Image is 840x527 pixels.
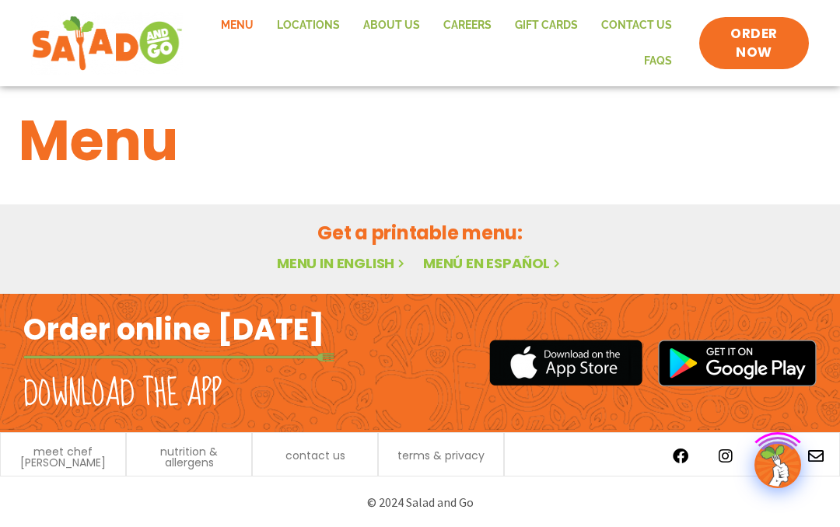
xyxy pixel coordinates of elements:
a: About Us [352,8,432,44]
a: contact us [285,450,345,461]
p: © 2024 Salad and Go [16,492,824,513]
h2: Get a printable menu: [19,219,821,246]
a: ORDER NOW [699,17,809,70]
a: FAQs [632,44,684,79]
img: google_play [658,340,817,386]
a: meet chef [PERSON_NAME] [9,446,117,468]
h2: Download the app [23,372,222,416]
a: Locations [265,8,352,44]
h2: Order online [DATE] [23,310,324,348]
img: fork [23,353,334,361]
a: GIFT CARDS [503,8,590,44]
a: nutrition & allergens [135,446,243,468]
a: Menu in English [277,253,408,273]
span: ORDER NOW [715,25,793,62]
img: new-SAG-logo-768×292 [31,12,183,75]
img: appstore [489,337,642,388]
nav: Menu [198,8,684,79]
h1: Menu [19,99,821,183]
a: Contact Us [590,8,684,44]
a: Menu [209,8,265,44]
a: Menú en español [423,253,563,273]
a: Careers [432,8,503,44]
a: terms & privacy [397,450,485,461]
